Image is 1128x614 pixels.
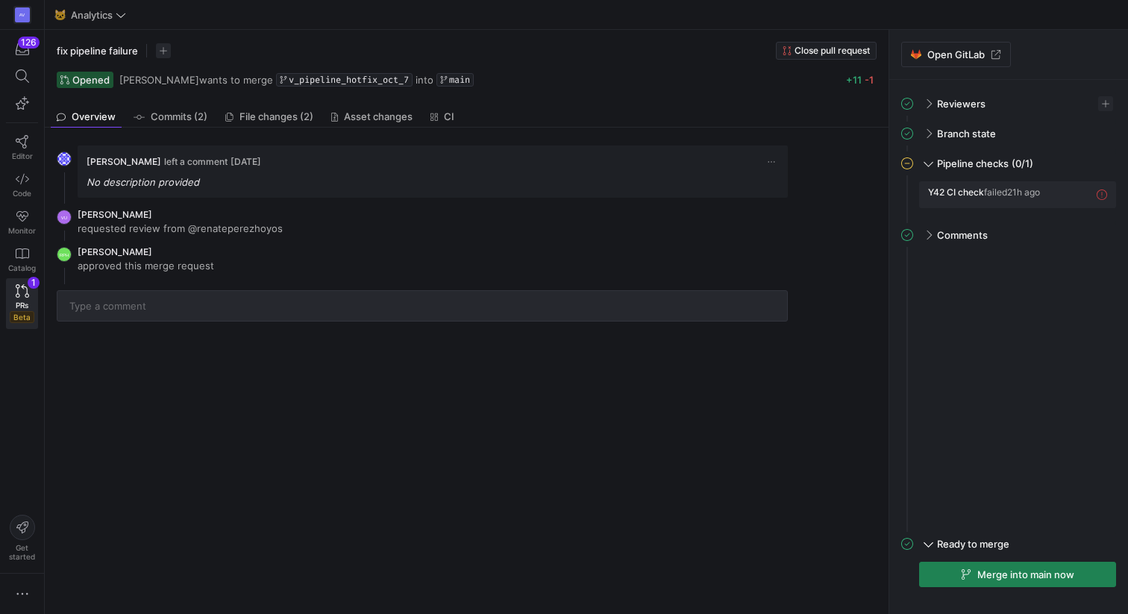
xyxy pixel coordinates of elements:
span: Monitor [8,226,36,235]
span: Pipeline checks [937,157,1009,169]
p: approved this merge request [78,259,214,272]
span: [PERSON_NAME] [78,246,152,257]
span: Code [13,189,31,198]
span: wants to merge [119,74,273,86]
span: File changes (2) [239,112,313,122]
span: [DATE] [231,156,261,167]
span: left a comment [164,157,228,167]
p: requested review from @renateperezhoyos [78,222,283,235]
span: Overview [72,112,116,122]
span: +11 [846,74,862,86]
button: 🐱Analytics [51,5,130,25]
span: failed [984,187,1007,198]
input: Type a comment [69,300,775,312]
span: Commits (2) [151,112,207,122]
button: Merge into main now [919,562,1116,587]
mat-expansion-panel-header: Reviewers [901,92,1116,116]
span: fix pipeline failure [57,45,138,57]
span: Editor [12,151,33,160]
div: RPH [57,247,72,262]
span: Get started [9,543,35,561]
span: Open GitLab [927,48,985,60]
img: https://secure.gravatar.com/avatar/bc5e36956eeabdc62513c805e40b4982ef48e6eb8dc73e92deb5dccf41164f... [57,151,72,166]
span: [PERSON_NAME] [78,209,152,220]
button: Close pull request [776,42,877,60]
a: Editor [6,129,38,166]
span: Beta [10,311,34,323]
span: into [416,74,433,86]
span: Catalog [8,263,36,272]
span: Analytics [71,9,113,21]
div: Pipeline checks(0/1) [901,181,1116,223]
span: Merge into main now [977,568,1074,580]
div: 1 [28,277,40,289]
span: PRs [16,301,28,310]
span: CI [444,112,454,122]
a: Catalog [6,241,38,278]
span: Branch state [937,128,996,140]
mat-expansion-panel-header: Ready to merge [901,532,1116,556]
span: Comments [937,229,988,241]
span: Ready to merge [937,538,1009,550]
a: Open GitLab [901,42,1011,67]
button: 126 [6,36,38,63]
span: -1 [865,74,874,86]
span: [PERSON_NAME] [119,74,199,86]
em: No description provided [87,176,199,188]
button: Getstarted [6,509,38,567]
span: Close pull request [795,46,870,56]
span: main [449,75,470,85]
div: Ready to merge [901,562,1116,602]
span: Opened [72,74,110,86]
div: VU [57,210,72,225]
mat-expansion-panel-header: Branch state [901,122,1116,145]
mat-expansion-panel-header: Pipeline checks(0/1) [901,151,1116,175]
span: 🐱 [54,10,65,20]
mat-expansion-panel-header: Comments [901,223,1116,247]
span: Reviewers [937,98,986,110]
span: 21h ago [1007,187,1040,198]
span: v_pipeline_hotfix_oct_7 [289,75,409,85]
span: Asset changes [344,112,413,122]
div: AV [15,7,30,22]
a: v_pipeline_hotfix_oct_7 [276,73,413,87]
a: Code [6,166,38,204]
span: Y42 CI check [928,187,984,198]
a: Monitor [6,204,38,241]
a: AV [6,2,38,28]
div: 126 [18,37,40,48]
span: [PERSON_NAME] [87,156,161,167]
a: main [436,73,474,87]
span: (0/1) [1012,157,1033,169]
a: PRsBeta1 [6,278,38,329]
